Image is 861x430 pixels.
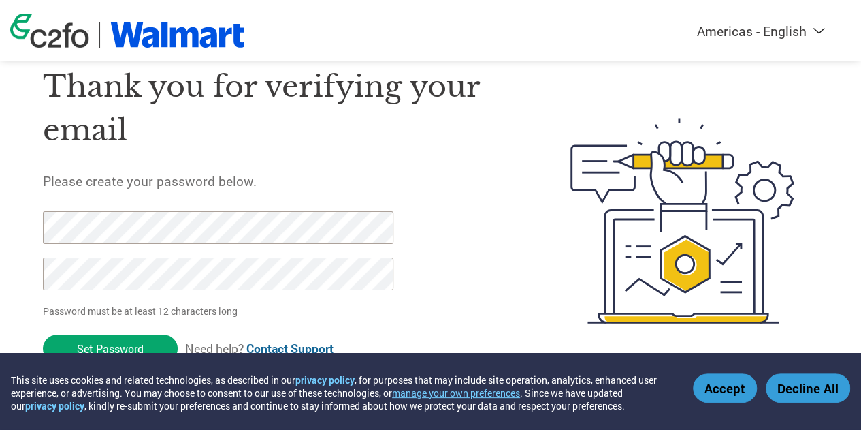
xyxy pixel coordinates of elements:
[766,373,850,403] button: Decline All
[693,373,757,403] button: Accept
[295,373,355,386] a: privacy policy
[43,304,396,318] p: Password must be at least 12 characters long
[11,373,673,412] div: This site uses cookies and related technologies, as described in our , for purposes that may incl...
[547,45,817,397] img: create-password
[392,386,520,399] button: manage your own preferences
[110,22,244,48] img: Walmart
[25,399,84,412] a: privacy policy
[185,341,334,356] span: Need help?
[43,172,508,189] h5: Please create your password below.
[43,335,178,363] input: Set Password
[10,14,89,48] img: c2fo logo
[246,341,334,356] a: Contact Support
[43,65,508,153] h1: Thank you for verifying your email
